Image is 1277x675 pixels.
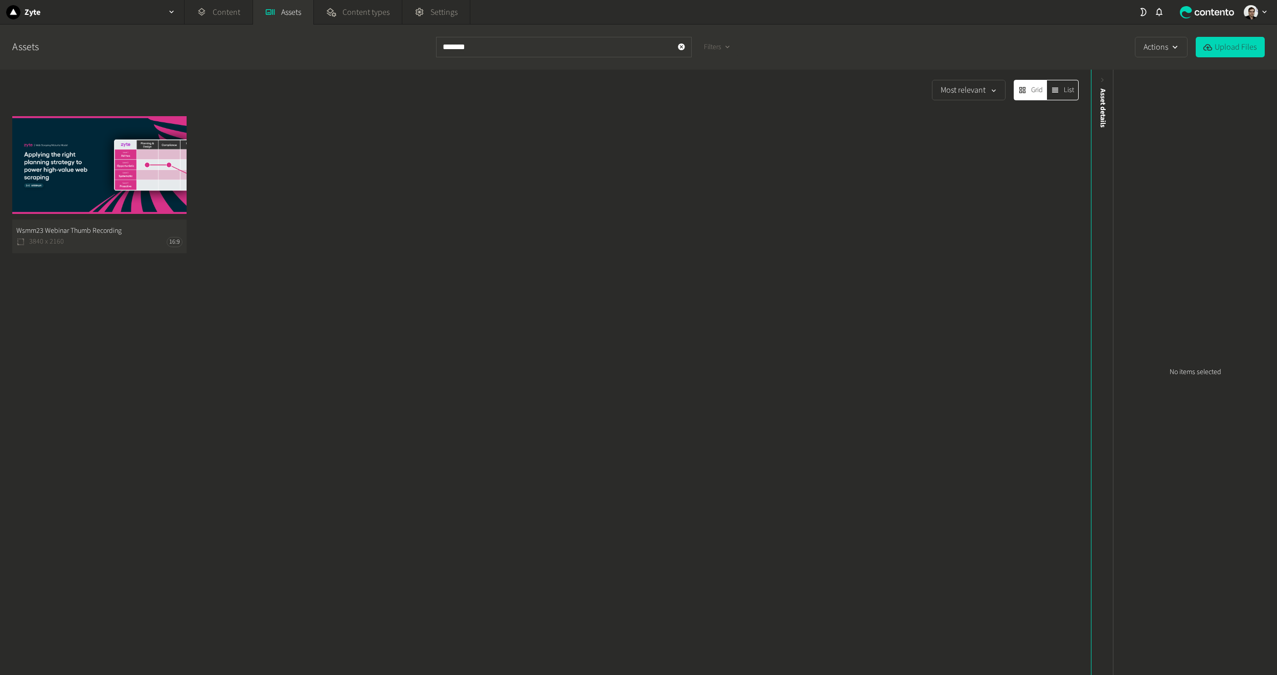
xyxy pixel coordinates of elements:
[12,39,39,55] a: Assets
[1244,5,1258,19] img: Vinicius Machado
[1196,37,1265,57] button: Upload Files
[932,80,1006,100] button: Most relevant
[25,6,40,18] h2: Zyte
[1064,85,1074,96] span: List
[1135,37,1188,57] button: Actions
[430,6,458,18] span: Settings
[1113,70,1277,675] div: No items selected
[1098,89,1108,127] span: Asset details
[343,6,390,18] span: Content types
[1031,85,1043,96] span: Grid
[6,5,20,19] img: Zyte
[696,38,738,57] button: Filters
